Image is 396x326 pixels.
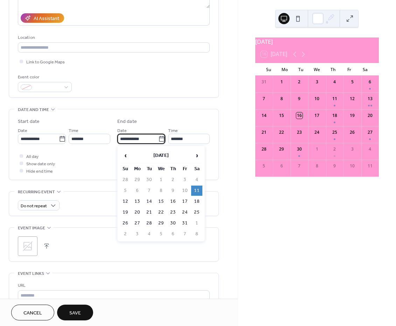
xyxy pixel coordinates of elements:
td: 3 [179,175,190,185]
div: 28 [261,146,267,152]
div: 1 [314,146,320,152]
div: [DATE] [255,37,379,46]
div: 8 [278,96,285,102]
div: Location [18,34,208,41]
div: 3 [314,79,320,85]
div: 11 [332,96,338,102]
div: 10 [314,96,320,102]
div: 2 [296,79,303,85]
td: 21 [144,207,155,217]
div: 4 [367,146,373,152]
div: AI Assistant [34,15,59,22]
td: 20 [132,207,143,217]
div: 9 [296,96,303,102]
span: Link to Google Maps [26,58,65,66]
div: 18 [332,112,338,119]
td: 30 [167,218,179,228]
th: Sa [191,164,202,174]
span: Time [69,127,78,134]
button: AI Assistant [21,13,64,23]
td: 23 [167,207,179,217]
span: › [192,148,202,162]
span: Save [69,310,81,317]
td: 16 [167,196,179,207]
td: 6 [167,229,179,239]
td: 7 [179,229,190,239]
div: Fr [341,63,357,76]
td: 24 [179,207,190,217]
span: ‹ [120,148,131,162]
td: 17 [179,196,190,207]
button: Cancel [11,305,54,320]
div: 7 [296,163,303,169]
th: Mo [132,164,143,174]
td: 1 [191,218,202,228]
td: 7 [144,186,155,196]
td: 8 [191,229,202,239]
td: 4 [191,175,202,185]
td: 8 [155,186,167,196]
span: Date and time [18,106,49,113]
div: 19 [349,112,355,119]
div: 24 [314,129,320,136]
div: Sa [357,63,373,76]
td: 29 [155,218,167,228]
div: 21 [261,129,267,136]
div: 7 [261,96,267,102]
span: Event links [18,270,44,277]
td: 18 [191,196,202,207]
td: 31 [179,218,190,228]
th: We [155,164,167,174]
div: 3 [349,146,355,152]
div: 13 [367,96,373,102]
td: 14 [144,196,155,207]
div: 5 [261,163,267,169]
span: Show date only [26,160,55,168]
div: 16 [296,112,303,119]
div: 10 [349,163,355,169]
span: Time [168,127,178,134]
span: Date [18,127,27,134]
th: Th [167,164,179,174]
div: 17 [314,112,320,119]
div: 30 [296,146,303,152]
div: 27 [367,129,373,136]
div: 11 [367,163,373,169]
span: Date [117,127,127,134]
div: Th [325,63,341,76]
span: Do not repeat [21,202,47,210]
div: Event color [18,74,70,81]
div: 5 [349,79,355,85]
div: 12 [349,96,355,102]
div: 20 [367,112,373,119]
div: URL [18,282,208,289]
td: 2 [167,175,179,185]
td: 25 [191,207,202,217]
td: 6 [132,186,143,196]
div: 26 [349,129,355,136]
td: 15 [155,196,167,207]
div: 8 [314,163,320,169]
td: 26 [120,218,131,228]
div: Mo [277,63,293,76]
td: 5 [155,229,167,239]
div: Start date [18,118,40,125]
div: 29 [278,146,285,152]
div: 6 [367,79,373,85]
div: 15 [278,112,285,119]
span: All day [26,153,39,160]
span: Event image [18,224,45,232]
span: Cancel [23,310,42,317]
td: 19 [120,207,131,217]
td: 12 [120,196,131,207]
span: Recurring event [18,188,55,196]
div: 9 [332,163,338,169]
td: 30 [144,175,155,185]
th: Fr [179,164,190,174]
span: Hide end time [26,168,53,175]
div: We [309,63,325,76]
td: 4 [144,229,155,239]
button: Save [57,305,93,320]
td: 29 [132,175,143,185]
